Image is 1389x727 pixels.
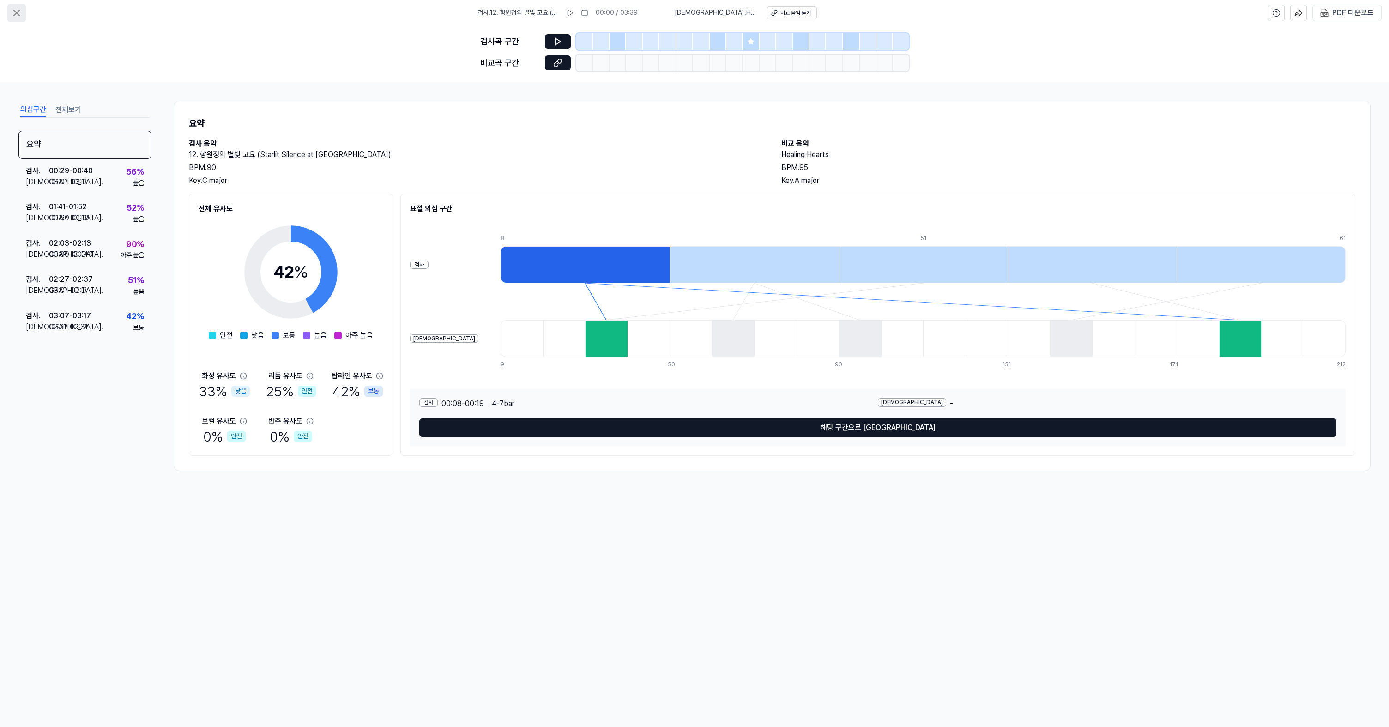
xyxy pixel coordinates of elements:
div: 보통 [364,386,383,397]
div: 안전 [298,386,316,397]
button: 비교 음악 듣기 [767,6,817,19]
div: 51 [920,235,1089,242]
div: 01:41 - 01:52 [49,201,87,212]
div: 비교곡 구간 [480,56,539,70]
div: 03:01 - 03:11 [49,285,87,296]
span: 안전 [220,330,233,341]
div: 03:01 - 03:11 [49,176,87,188]
div: 검사 [419,398,438,407]
div: - [878,398,1336,409]
div: 리듬 유사도 [268,370,302,382]
div: 안전 [294,431,312,442]
img: share [1294,9,1303,17]
span: 높음 [314,330,327,341]
div: 00:29 - 00:40 [49,165,93,176]
div: 02:27 - 02:37 [49,274,93,285]
div: 42 [273,260,308,285]
h2: 검사 음악 [189,138,763,149]
img: PDF Download [1320,9,1329,17]
span: 00:08 - 00:19 [441,398,484,409]
div: 검사 [410,261,429,269]
div: 50 [668,361,710,369]
span: 낮음 [251,330,264,341]
div: [DEMOGRAPHIC_DATA] [410,334,478,343]
div: 02:03 - 02:13 [49,238,91,249]
div: 52 % [127,201,144,215]
h2: 12. 향원정의 별빛 고요 (Starlit Silence at [GEOGRAPHIC_DATA]) [189,149,763,160]
div: 9 [501,361,543,369]
div: Key. A major [781,175,1355,186]
div: BPM. 95 [781,162,1355,173]
span: 검사 . 12. 향원정의 별빛 고요 (Starlit Silence at [GEOGRAPHIC_DATA]) [477,8,559,18]
div: 높음 [133,179,144,188]
button: 의심구간 [20,103,46,117]
div: BPM. 90 [189,162,763,173]
span: % [294,262,308,282]
button: help [1268,5,1285,21]
div: 검사 . [26,238,49,249]
div: 아주 높음 [121,251,144,260]
div: 25 % [266,382,316,401]
h2: 전체 유사도 [199,203,383,214]
div: 비교 음악 듣기 [780,9,811,17]
div: 검사 . [26,165,49,176]
div: 33 % [199,382,250,401]
div: 검사 . [26,201,49,212]
button: 해당 구간으로 [GEOGRAPHIC_DATA] [419,418,1336,437]
h2: 표절 의심 구간 [410,203,1346,214]
div: 212 [1337,361,1346,369]
div: 90 [835,361,877,369]
div: 검사 . [26,274,49,285]
div: 61 [1340,235,1346,242]
div: 00:00 / 03:39 [596,8,638,18]
div: 42 % [126,310,144,323]
span: 4 - 7 bar [492,398,514,409]
span: 보통 [283,330,296,341]
div: 요약 [18,131,151,159]
div: 00:30 - 00:40 [49,249,93,260]
div: PDF 다운로드 [1332,7,1374,19]
div: 90 % [126,238,144,251]
h2: 비교 음악 [781,138,1355,149]
h2: Healing Hearts [781,149,1355,160]
div: 낮음 [231,386,250,397]
div: [DEMOGRAPHIC_DATA] . [26,176,49,188]
div: 02:21 - 02:31 [49,321,88,333]
div: 56 % [126,165,144,179]
div: 03:07 - 03:17 [49,310,91,321]
span: 아주 높음 [345,330,373,341]
button: 전체보기 [55,103,81,117]
div: 반주 유사도 [268,416,302,427]
svg: help [1272,8,1280,18]
div: 0 % [203,427,246,446]
div: 131 [1002,361,1045,369]
div: 0 % [270,427,312,446]
div: 높음 [133,287,144,297]
div: 8 [501,235,670,242]
div: 화성 유사도 [202,370,236,382]
div: 00:60 - 01:10 [49,212,89,224]
div: 탑라인 유사도 [332,370,372,382]
div: 보컬 유사도 [202,416,236,427]
div: 높음 [133,215,144,224]
div: Key. C major [189,175,763,186]
div: [DEMOGRAPHIC_DATA] . [26,249,49,260]
div: 안전 [227,431,246,442]
h1: 요약 [189,116,1355,131]
div: [DEMOGRAPHIC_DATA] . [26,321,49,333]
div: 42 % [332,382,383,401]
div: 검사곡 구간 [480,35,539,48]
div: 보통 [133,323,144,333]
div: 171 [1170,361,1212,369]
div: 51 % [128,274,144,287]
div: [DEMOGRAPHIC_DATA] . [26,212,49,224]
div: [DEMOGRAPHIC_DATA] [878,398,946,407]
button: PDF 다운로드 [1318,5,1376,21]
div: 검사 . [26,310,49,321]
div: [DEMOGRAPHIC_DATA] . [26,285,49,296]
span: [DEMOGRAPHIC_DATA] . Healing Hearts [675,8,756,18]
